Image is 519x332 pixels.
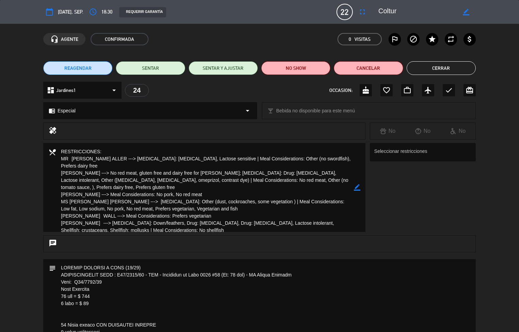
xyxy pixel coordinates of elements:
[362,86,370,94] i: cake
[243,107,252,115] i: arrow_drop_down
[267,108,274,114] i: local_bar
[56,86,76,94] span: Jardines1
[89,8,97,16] i: access_time
[428,35,436,43] i: star
[382,86,391,94] i: favorite_border
[49,108,55,114] i: chrome_reader_mode
[424,86,432,94] i: airplanemode_active
[370,127,405,136] div: No
[43,6,56,18] button: calendar_today
[45,8,53,16] i: calendar_today
[329,86,352,94] span: OCCASION:
[447,35,455,43] i: repeat
[48,148,56,156] i: local_dining
[405,127,440,136] div: No
[356,6,368,18] button: fullscreen
[48,264,56,272] i: subject
[61,35,78,43] span: AGENTE
[349,35,351,43] span: 0
[43,61,112,75] button: REAGENDAR
[58,8,83,16] span: [DATE], sep.
[119,7,166,17] div: REQUERIR GARANTÍA
[355,35,371,43] em: Visitas
[466,35,474,43] i: attach_money
[189,61,258,75] button: SENTAR Y AJUSTAR
[334,61,403,75] button: Cancelar
[261,61,330,75] button: NO SHOW
[276,107,355,115] span: Bebida no disponible para este menú
[87,6,99,18] button: access_time
[391,35,399,43] i: outlined_flag
[49,126,57,136] i: healing
[58,107,76,115] span: Especial
[336,4,353,20] span: 22
[116,61,185,75] button: SENTAR
[403,86,411,94] i: work_outline
[49,239,57,249] i: chat
[409,35,418,43] i: block
[47,86,55,94] i: dashboard
[110,86,118,94] i: arrow_drop_down
[358,8,366,16] i: fullscreen
[125,84,149,97] div: 24
[354,184,360,191] i: border_color
[440,127,475,136] div: No
[407,61,476,75] button: Cerrar
[466,86,474,94] i: card_giftcard
[64,65,92,72] span: REAGENDAR
[463,9,469,15] i: border_color
[445,86,453,94] i: check
[50,35,59,43] i: headset_mic
[91,33,148,45] span: CONFIRMADA
[101,8,112,16] span: 18:30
